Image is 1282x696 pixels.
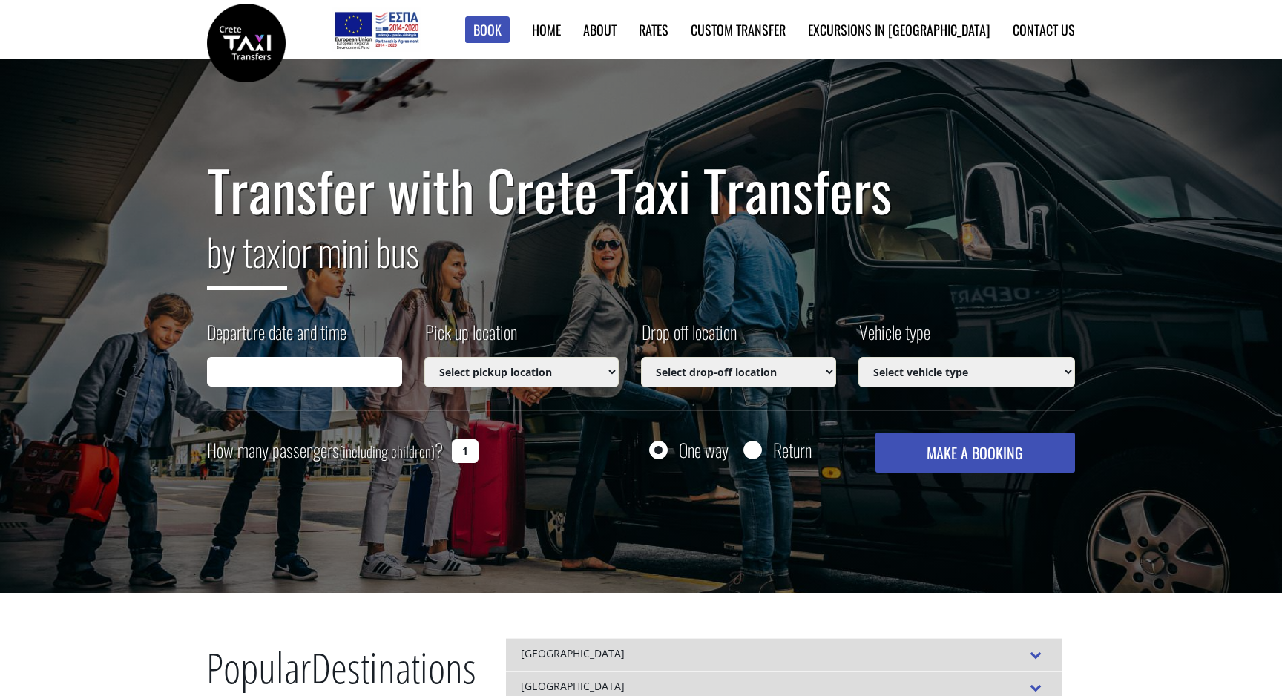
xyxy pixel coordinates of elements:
img: Crete Taxi Transfers | Safe Taxi Transfer Services from to Heraklion Airport, Chania Airport, Ret... [207,4,286,82]
h1: Transfer with Crete Taxi Transfers [207,159,1075,221]
button: MAKE A BOOKING [875,433,1075,473]
label: One way [679,441,729,459]
label: Return [773,441,812,459]
img: e-bannersEUERDF180X90.jpg [332,7,421,52]
label: Pick up location [424,319,517,357]
a: Custom Transfer [691,20,786,39]
a: Excursions in [GEOGRAPHIC_DATA] [808,20,990,39]
a: Home [532,20,561,39]
a: Book [465,16,510,44]
label: Drop off location [641,319,737,357]
a: About [583,20,617,39]
label: Vehicle type [858,319,930,357]
a: Contact us [1013,20,1075,39]
h2: or mini bus [207,221,1075,301]
a: Rates [639,20,668,39]
div: [GEOGRAPHIC_DATA] [506,638,1062,671]
small: (including children) [339,440,435,462]
label: Departure date and time [207,319,346,357]
a: Crete Taxi Transfers | Safe Taxi Transfer Services from to Heraklion Airport, Chania Airport, Ret... [207,33,286,49]
label: How many passengers ? [207,433,443,469]
span: by taxi [207,223,287,290]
